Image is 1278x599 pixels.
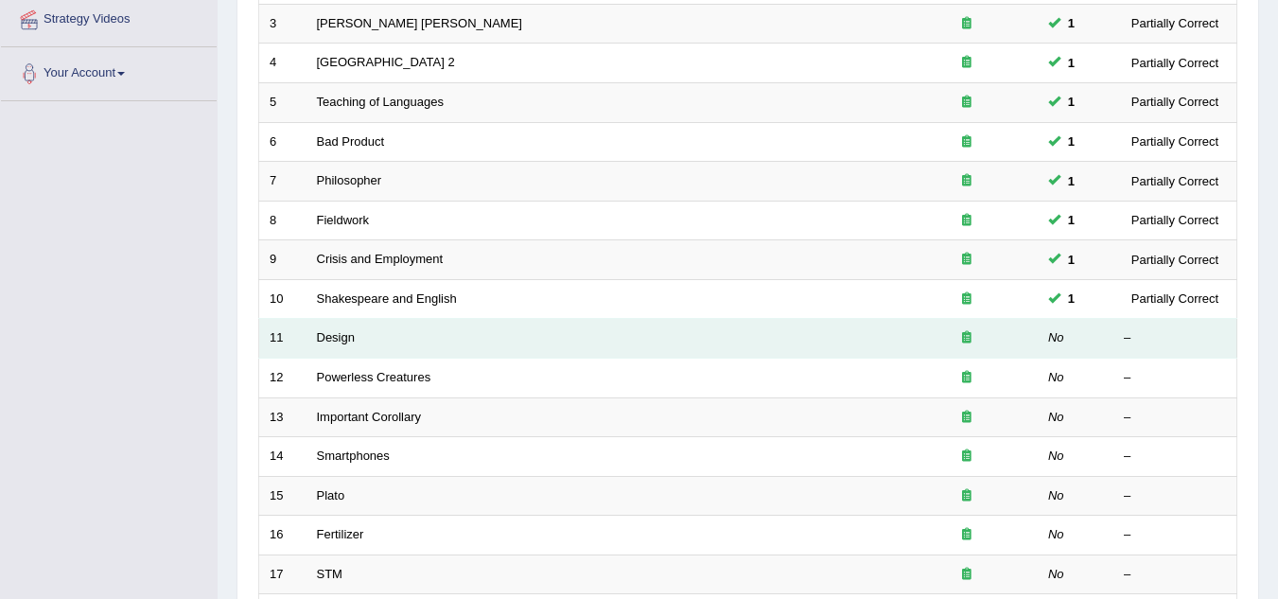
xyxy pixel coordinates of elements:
[906,329,1027,347] div: Exam occurring question
[317,134,385,149] a: Bad Product
[259,122,306,162] td: 6
[1060,132,1082,151] span: You cannot take this question anymore
[1060,171,1082,191] span: You cannot take this question anymore
[906,566,1027,584] div: Exam occurring question
[317,488,345,502] a: Plato
[1048,488,1064,502] em: No
[317,213,370,227] a: Fieldwork
[259,555,306,594] td: 17
[1048,567,1064,581] em: No
[1124,329,1226,347] div: –
[317,330,355,344] a: Design
[906,251,1027,269] div: Exam occurring question
[906,526,1027,544] div: Exam occurring question
[317,410,422,424] a: Important Corollary
[906,172,1027,190] div: Exam occurring question
[317,449,390,463] a: Smartphones
[906,212,1027,230] div: Exam occurring question
[906,133,1027,151] div: Exam occurring question
[259,201,306,240] td: 8
[906,15,1027,33] div: Exam occurring question
[1124,92,1226,112] div: Partially Correct
[259,279,306,319] td: 10
[317,291,457,306] a: Shakespeare and English
[1124,487,1226,505] div: –
[1048,370,1064,384] em: No
[317,173,382,187] a: Philosopher
[1060,13,1082,33] span: You cannot take this question anymore
[259,437,306,477] td: 14
[1060,250,1082,270] span: You cannot take this question anymore
[1060,210,1082,230] span: You cannot take this question anymore
[906,369,1027,387] div: Exam occurring question
[317,252,444,266] a: Crisis and Employment
[1124,210,1226,230] div: Partially Correct
[259,397,306,437] td: 13
[1060,92,1082,112] span: You cannot take this question anymore
[1,47,217,95] a: Your Account
[317,95,444,109] a: Teaching of Languages
[1124,171,1226,191] div: Partially Correct
[906,291,1027,308] div: Exam occurring question
[906,94,1027,112] div: Exam occurring question
[1124,369,1226,387] div: –
[1048,330,1064,344] em: No
[259,358,306,397] td: 12
[317,55,455,69] a: [GEOGRAPHIC_DATA] 2
[906,448,1027,466] div: Exam occurring question
[1124,448,1226,466] div: –
[1124,132,1226,151] div: Partially Correct
[259,83,306,123] td: 5
[1124,53,1226,73] div: Partially Correct
[1048,449,1064,463] em: No
[1048,527,1064,541] em: No
[1124,409,1226,427] div: –
[1124,289,1226,308] div: Partially Correct
[1124,250,1226,270] div: Partially Correct
[317,567,342,581] a: STM
[1060,289,1082,308] span: You cannot take this question anymore
[906,54,1027,72] div: Exam occurring question
[259,44,306,83] td: 4
[1048,410,1064,424] em: No
[317,16,522,30] a: [PERSON_NAME] [PERSON_NAME]
[259,4,306,44] td: 3
[259,319,306,359] td: 11
[1124,566,1226,584] div: –
[906,409,1027,427] div: Exam occurring question
[1124,526,1226,544] div: –
[259,476,306,516] td: 15
[317,370,431,384] a: Powerless Creatures
[1124,13,1226,33] div: Partially Correct
[906,487,1027,505] div: Exam occurring question
[259,240,306,280] td: 9
[1060,53,1082,73] span: You cannot take this question anymore
[317,527,364,541] a: Fertilizer
[259,516,306,555] td: 16
[259,162,306,202] td: 7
